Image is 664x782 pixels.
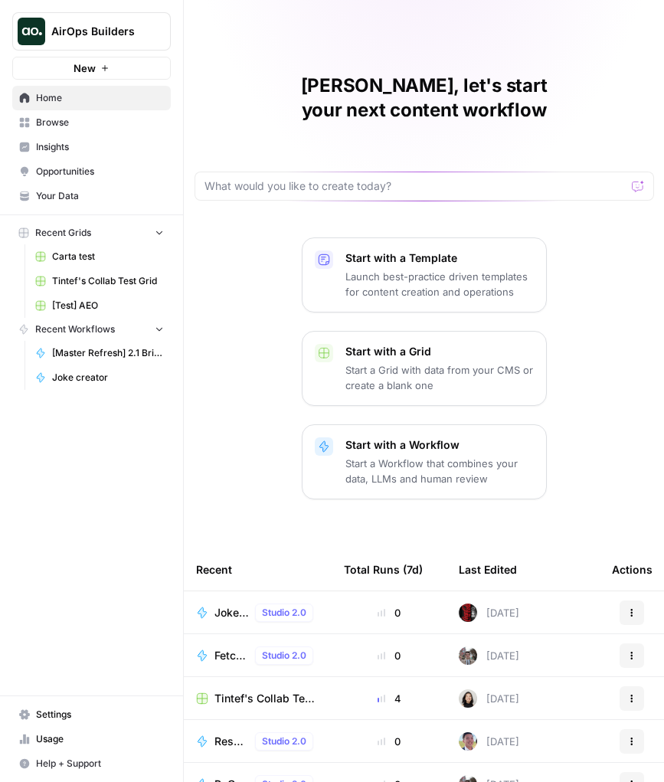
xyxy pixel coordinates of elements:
span: Settings [36,708,164,721]
span: Opportunities [36,165,164,178]
span: Fetch Slack Task [214,648,249,663]
span: Your Data [36,189,164,203]
a: Settings [12,702,171,727]
div: Recent [196,548,319,591]
span: Joke creator [214,605,249,620]
a: Carta test [28,244,171,269]
div: 0 [344,605,434,620]
a: Tintef's Collab Test Grid [28,269,171,293]
a: Research and Populate TemplateStudio 2.0 [196,732,319,751]
button: Workspace: AirOps Builders [12,12,171,51]
span: Studio 2.0 [262,649,306,663]
a: Joke creator [28,365,171,390]
input: What would you like to create today? [204,178,626,194]
span: Home [36,91,164,105]
span: New [74,61,96,76]
a: [Master Refresh] 2.1 Brief to Outline [28,341,171,365]
a: Home [12,86,171,110]
a: Usage [12,727,171,751]
button: Start with a TemplateLaunch best-practice driven templates for content creation and operations [302,237,547,312]
div: [DATE] [459,689,519,708]
span: Carta test [52,250,164,263]
div: Total Runs (7d) [344,548,423,591]
button: Recent Workflows [12,318,171,341]
span: [Master Refresh] 2.1 Brief to Outline [52,346,164,360]
p: Start with a Template [345,250,534,266]
p: Start a Grid with data from your CMS or create a blank one [345,362,534,393]
span: Insights [36,140,164,154]
a: [Test] AEO [28,293,171,318]
span: Studio 2.0 [262,606,306,620]
a: Insights [12,135,171,159]
div: [DATE] [459,604,519,622]
p: Start with a Grid [345,344,534,359]
div: 0 [344,734,434,749]
p: Start with a Workflow [345,437,534,453]
span: Help + Support [36,757,164,771]
a: Browse [12,110,171,135]
div: [DATE] [459,732,519,751]
span: Browse [36,116,164,129]
button: Start with a WorkflowStart a Workflow that combines your data, LLMs and human review [302,424,547,499]
span: Tintef's Collab Test Grid [214,691,319,706]
div: [DATE] [459,646,519,665]
p: Launch best-practice driven templates for content creation and operations [345,269,534,299]
img: a2mlt6f1nb2jhzcjxsuraj5rj4vi [459,646,477,665]
a: Your Data [12,184,171,208]
div: 0 [344,648,434,663]
a: Tintef's Collab Test Grid [196,691,319,706]
div: Actions [612,548,653,591]
span: [Test] AEO [52,299,164,312]
h1: [PERSON_NAME], let's start your next content workflow [195,74,654,123]
button: Recent Grids [12,221,171,244]
img: 5th2foo34j8g7yv92a01c26t8wuw [459,604,477,622]
p: Start a Workflow that combines your data, LLMs and human review [345,456,534,486]
img: 99f2gcj60tl1tjps57nny4cf0tt1 [459,732,477,751]
div: 4 [344,691,434,706]
button: Help + Support [12,751,171,776]
div: Last Edited [459,548,517,591]
span: Recent Workflows [35,322,115,336]
a: Opportunities [12,159,171,184]
a: Joke creatorStudio 2.0 [196,604,319,622]
span: Tintef's Collab Test Grid [52,274,164,288]
span: Recent Grids [35,226,91,240]
span: Usage [36,732,164,746]
button: New [12,57,171,80]
img: AirOps Builders Logo [18,18,45,45]
a: Fetch Slack TaskStudio 2.0 [196,646,319,665]
img: t5ef5oef8zpw1w4g2xghobes91mw [459,689,477,708]
span: Research and Populate Template [214,734,249,749]
span: Studio 2.0 [262,735,306,748]
span: AirOps Builders [51,24,144,39]
span: Joke creator [52,371,164,384]
button: Start with a GridStart a Grid with data from your CMS or create a blank one [302,331,547,406]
